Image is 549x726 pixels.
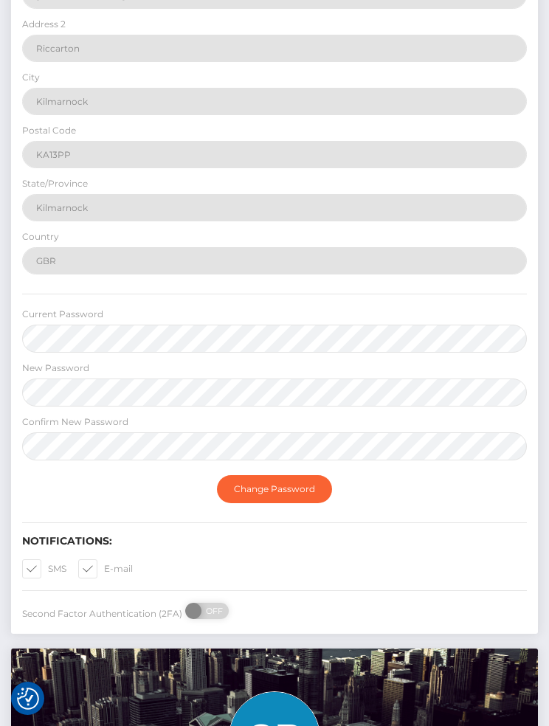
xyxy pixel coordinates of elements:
[22,308,103,321] label: Current Password
[22,177,88,190] label: State/Province
[22,124,76,137] label: Postal Code
[22,230,59,243] label: Country
[193,603,230,619] span: OFF
[17,688,39,710] button: Consent Preferences
[22,607,182,620] label: Second Factor Authentication (2FA)
[22,559,66,578] label: SMS
[217,475,332,503] button: Change Password
[17,688,39,710] img: Revisit consent button
[22,362,89,375] label: New Password
[22,415,128,429] label: Confirm New Password
[22,18,66,31] label: Address 2
[78,559,133,578] label: E-mail
[22,535,527,547] h6: Notifications:
[22,71,40,84] label: City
